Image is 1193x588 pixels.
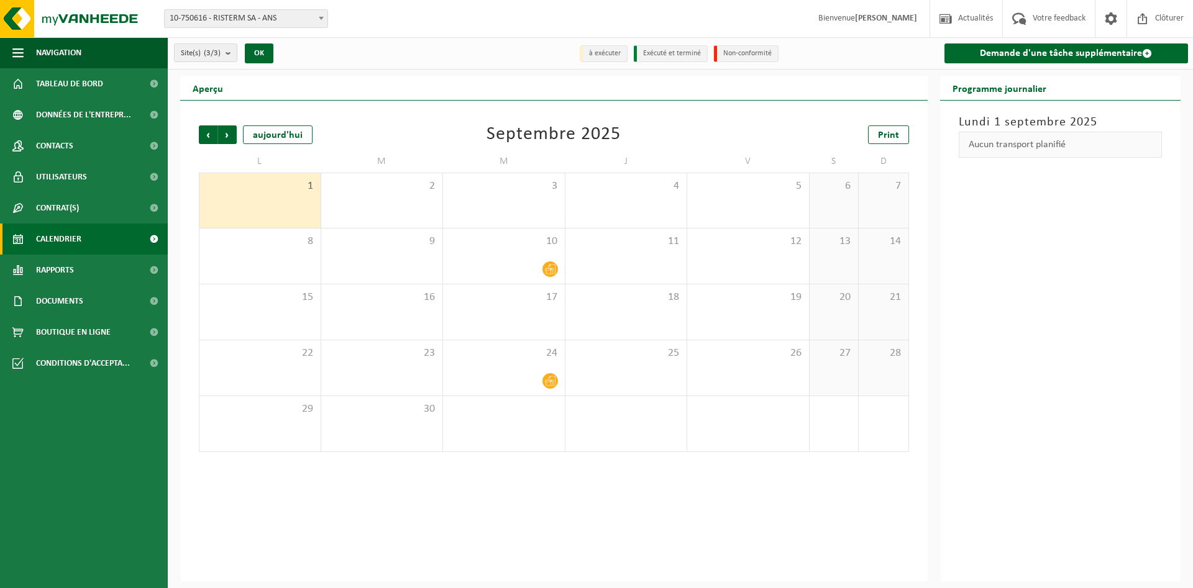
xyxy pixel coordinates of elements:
[36,99,131,130] span: Données de l'entrepr...
[693,179,803,193] span: 5
[865,291,902,304] span: 21
[487,125,621,144] div: Septembre 2025
[693,346,803,360] span: 26
[449,179,559,193] span: 3
[321,150,444,173] td: M
[816,346,852,360] span: 27
[206,346,314,360] span: 22
[443,150,565,173] td: M
[199,125,217,144] span: Précédent
[206,291,314,304] span: 15
[693,291,803,304] span: 19
[36,192,79,224] span: Contrat(s)
[218,125,237,144] span: Suivant
[816,179,852,193] span: 6
[865,179,902,193] span: 7
[36,161,87,192] span: Utilisateurs
[327,235,437,248] span: 9
[206,179,314,193] span: 1
[565,150,688,173] td: J
[865,235,902,248] span: 14
[165,10,327,27] span: 10-750616 - RISTERM SA - ANS
[572,346,681,360] span: 25
[859,150,908,173] td: D
[816,291,852,304] span: 20
[687,150,810,173] td: V
[204,49,221,57] count: (3/3)
[206,235,314,248] span: 8
[36,224,81,255] span: Calendrier
[868,125,909,144] a: Print
[206,402,314,416] span: 29
[327,402,437,416] span: 30
[944,43,1189,63] a: Demande d'une tâche supplémentaire
[940,76,1059,100] h2: Programme journalier
[36,348,130,379] span: Conditions d'accepta...
[180,76,235,100] h2: Aperçu
[199,150,321,173] td: L
[816,235,852,248] span: 13
[449,346,559,360] span: 24
[36,255,74,286] span: Rapports
[634,45,708,62] li: Exécuté et terminé
[855,14,917,23] strong: [PERSON_NAME]
[878,130,899,140] span: Print
[36,130,73,161] span: Contacts
[36,68,103,99] span: Tableau de bord
[327,346,437,360] span: 23
[810,150,859,173] td: S
[327,179,437,193] span: 2
[36,286,83,317] span: Documents
[959,113,1163,132] h3: Lundi 1 septembre 2025
[572,179,681,193] span: 4
[164,9,328,28] span: 10-750616 - RISTERM SA - ANS
[572,235,681,248] span: 11
[714,45,779,62] li: Non-conformité
[245,43,273,63] button: OK
[865,346,902,360] span: 28
[36,317,111,348] span: Boutique en ligne
[449,291,559,304] span: 17
[959,132,1163,158] div: Aucun transport planifié
[181,44,221,63] span: Site(s)
[572,291,681,304] span: 18
[174,43,237,62] button: Site(s)(3/3)
[693,235,803,248] span: 12
[449,235,559,248] span: 10
[243,125,313,144] div: aujourd'hui
[580,45,628,62] li: à exécuter
[36,37,81,68] span: Navigation
[327,291,437,304] span: 16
